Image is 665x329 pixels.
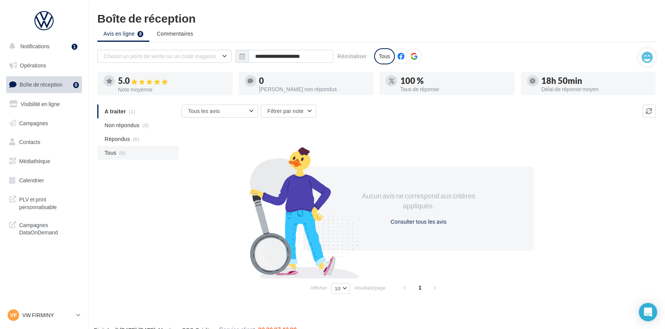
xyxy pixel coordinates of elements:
[72,44,77,50] div: 1
[97,50,231,63] button: Choisir un point de vente ou un code magasin
[118,87,226,92] div: Note moyenne
[19,177,44,183] span: Calendrier
[5,153,84,169] a: Médiathèque
[353,191,485,211] div: Aucun avis ne correspond aux critères appliqués.
[19,158,50,164] span: Médiathèque
[20,62,46,69] span: Opérations
[259,77,368,85] div: 0
[5,134,84,150] a: Contacts
[19,119,48,126] span: Campagnes
[142,122,149,128] span: (0)
[19,194,79,211] span: PLV et print personnalisable
[97,12,656,24] div: Boîte de réception
[542,87,650,92] div: Délai de réponse moyen
[182,105,258,118] button: Tous les avis
[73,82,79,88] div: 8
[6,308,82,322] a: VF VW FIRMINY
[639,303,657,321] div: Open Intercom Messenger
[259,87,368,92] div: [PERSON_NAME] non répondus
[20,43,49,49] span: Notifications
[10,311,17,319] span: VF
[400,77,509,85] div: 100 %
[188,108,220,114] span: Tous les avis
[105,135,130,143] span: Répondus
[331,283,350,294] button: 10
[354,284,386,291] span: résultats/page
[22,311,73,319] p: VW FIRMINY
[19,139,40,145] span: Contacts
[21,101,60,107] span: Visibilité en ligne
[118,77,226,85] div: 5.0
[20,81,62,88] span: Boîte de réception
[374,48,395,64] div: Tous
[5,57,84,74] a: Opérations
[5,115,84,131] a: Campagnes
[5,76,84,93] a: Boîte de réception8
[334,52,370,61] button: Réinitialiser
[400,87,509,92] div: Taux de réponse
[5,172,84,188] a: Calendrier
[5,191,84,214] a: PLV et print personnalisable
[104,53,216,59] span: Choisir un point de vente ou un code magasin
[5,217,84,239] a: Campagnes DataOnDemand
[5,38,80,54] button: Notifications 1
[261,105,316,118] button: Filtrer par note
[388,217,450,226] button: Consulter tous les avis
[542,77,650,85] div: 18h 50min
[105,149,116,157] span: Tous
[414,282,426,294] span: 1
[157,30,193,38] span: Commentaires
[105,121,139,129] span: Non répondus
[335,285,341,291] span: 10
[19,220,79,236] span: Campagnes DataOnDemand
[133,136,139,142] span: (6)
[119,150,126,156] span: (6)
[310,284,327,291] span: Afficher
[5,96,84,112] a: Visibilité en ligne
